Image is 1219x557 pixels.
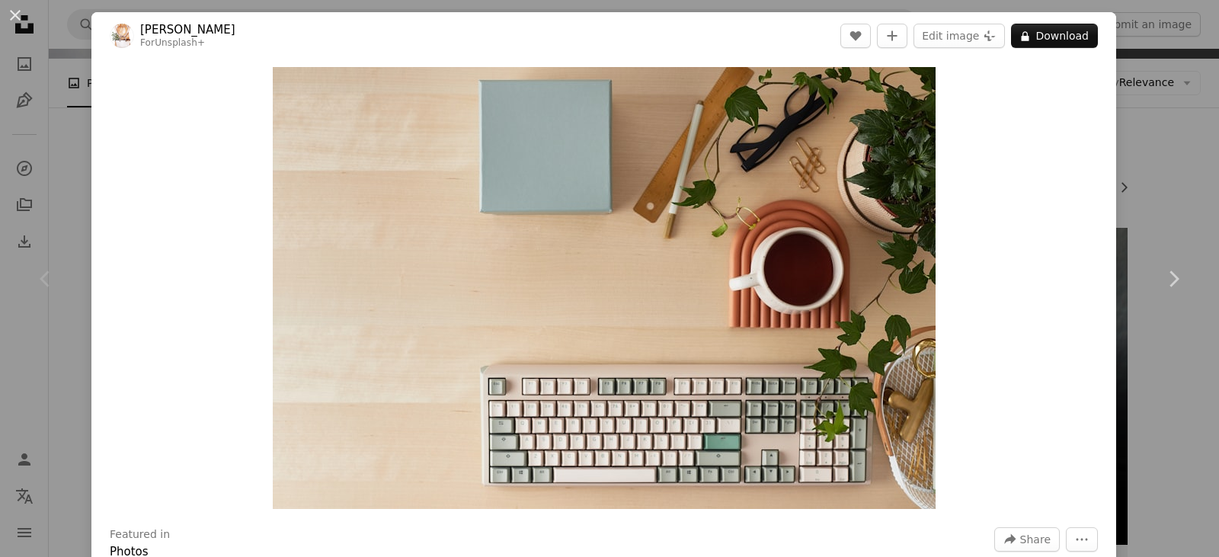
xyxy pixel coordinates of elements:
div: For [140,37,235,50]
button: More Actions [1066,527,1098,552]
img: a computer keyboard sitting on top of a wooden desk [273,67,936,509]
a: Unsplash+ [155,37,205,48]
button: Share this image [994,527,1060,552]
a: Next [1128,206,1219,352]
img: Go to Olivie Strauss's profile [110,24,134,48]
h3: Featured in [110,527,170,543]
button: Edit image [913,24,1005,48]
button: Zoom in on this image [273,67,936,509]
button: Like [840,24,871,48]
button: Download [1011,24,1098,48]
span: Share [1020,528,1051,551]
button: Add to Collection [877,24,907,48]
a: [PERSON_NAME] [140,22,235,37]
